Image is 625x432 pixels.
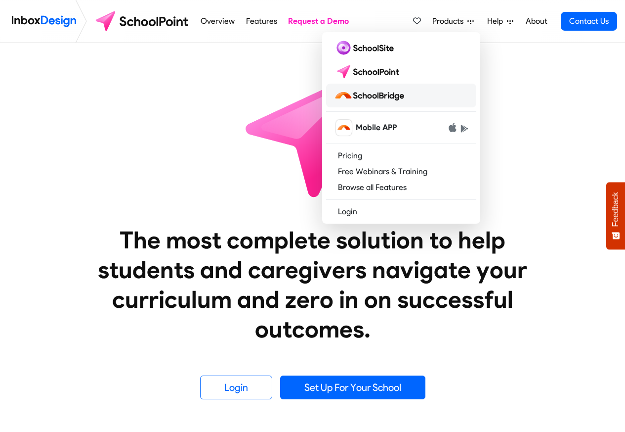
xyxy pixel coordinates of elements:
[523,11,550,31] a: About
[336,120,352,136] img: schoolbridge icon
[606,182,625,249] button: Feedback - Show survey
[243,11,280,31] a: Features
[334,64,404,80] img: schoolpoint logo
[334,88,408,103] img: schoolbridge logo
[224,43,402,221] img: icon_schoolpoint.svg
[286,11,352,31] a: Request a Demo
[487,15,507,27] span: Help
[322,32,480,224] div: Products
[611,192,620,227] span: Feedback
[483,11,517,31] a: Help
[78,225,547,344] heading: The most complete solution to help students and caregivers navigate your curriculum and zero in o...
[91,9,195,33] img: schoolpoint logo
[356,122,397,134] span: Mobile APP
[326,204,476,220] a: Login
[200,376,272,399] a: Login
[326,164,476,180] a: Free Webinars & Training
[326,116,476,140] a: schoolbridge icon Mobile APP
[326,148,476,164] a: Pricing
[428,11,478,31] a: Products
[198,11,238,31] a: Overview
[561,12,617,31] a: Contact Us
[326,180,476,195] a: Browse all Features
[334,40,398,56] img: schoolsite logo
[432,15,467,27] span: Products
[280,376,425,399] a: Set Up For Your School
